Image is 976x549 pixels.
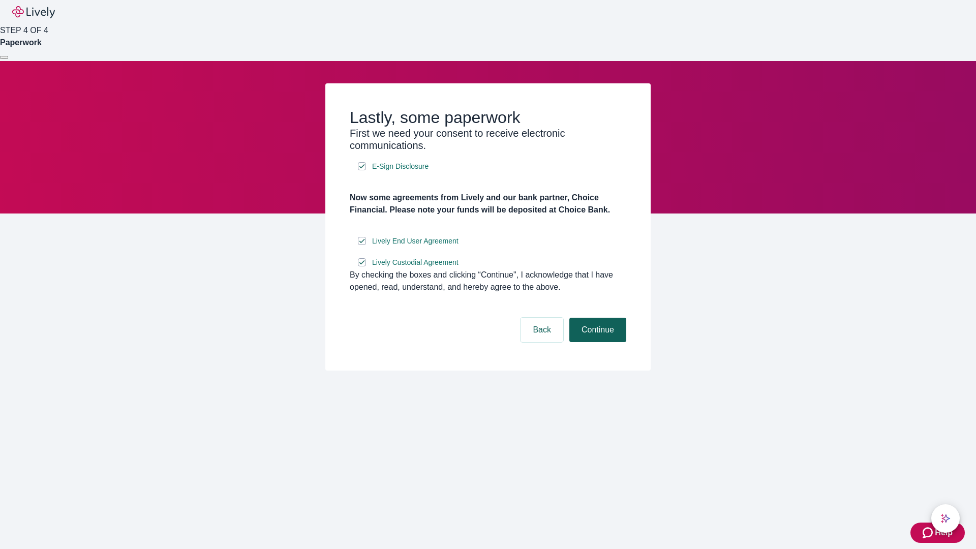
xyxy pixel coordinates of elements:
[910,523,965,543] button: Zendesk support iconHelp
[372,257,459,268] span: Lively Custodial Agreement
[372,161,429,172] span: E-Sign Disclosure
[940,513,951,524] svg: Lively AI Assistant
[569,318,626,342] button: Continue
[370,256,461,269] a: e-sign disclosure document
[370,160,431,173] a: e-sign disclosure document
[370,235,461,248] a: e-sign disclosure document
[521,318,563,342] button: Back
[350,192,626,216] h4: Now some agreements from Lively and our bank partner, Choice Financial. Please note your funds wi...
[372,236,459,247] span: Lively End User Agreement
[935,527,953,539] span: Help
[931,504,960,533] button: chat
[12,6,55,18] img: Lively
[923,527,935,539] svg: Zendesk support icon
[350,108,626,127] h2: Lastly, some paperwork
[350,269,626,293] div: By checking the boxes and clicking “Continue", I acknowledge that I have opened, read, understand...
[350,127,626,151] h3: First we need your consent to receive electronic communications.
